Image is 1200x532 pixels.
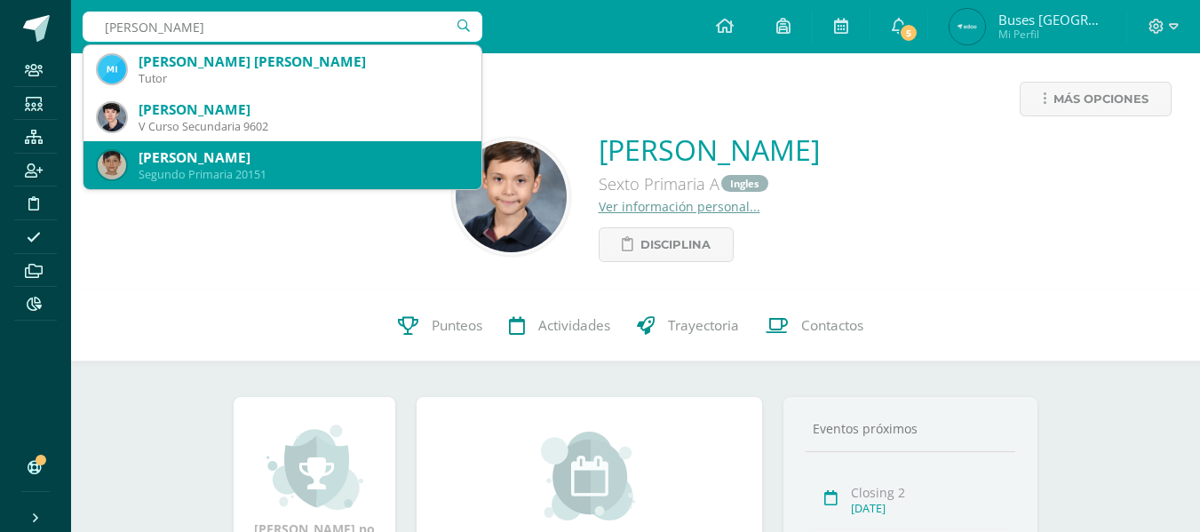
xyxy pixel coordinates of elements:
span: 5 [899,23,918,43]
img: event_small.png [541,432,638,520]
input: Busca un usuario... [83,12,482,42]
div: [PERSON_NAME] [139,148,467,167]
a: Ver información personal... [599,198,760,215]
img: fc6c33b0aa045aa3213aba2fdb094e39.png [950,9,985,44]
span: Contactos [801,317,863,336]
span: Trayectoria [668,317,739,336]
a: Trayectoria [624,290,752,361]
span: Más opciones [1053,83,1148,115]
a: [PERSON_NAME] [599,131,820,169]
span: Actividades [538,317,610,336]
a: Ingles [721,175,768,192]
img: 3d0782c1cb2cf68453d4670180049b8e.png [456,141,567,252]
img: 3595ce80d7f50589a8ff1e0f81a3ecae.png [98,151,126,179]
div: Eventos próximos [806,420,1015,437]
div: [PERSON_NAME] [PERSON_NAME] [139,52,467,71]
span: Disciplina [640,228,711,261]
div: [PERSON_NAME] [139,100,467,119]
img: 88a6d2d160f7c6a2920610e8a7b4ca31.png [98,103,126,131]
div: Tutor [139,71,467,86]
span: Punteos [432,317,482,336]
div: V Curso Secundaria 9602 [139,119,467,134]
img: dbe04b3c36a8076c6c44aff3a8dd97fa.png [98,55,126,83]
div: Closing 2 [851,484,1010,501]
a: Contactos [752,290,877,361]
div: Sexto Primaria A [599,169,820,198]
a: Punteos [385,290,496,361]
span: Mi Perfil [998,27,1105,42]
div: [DATE] [851,501,1010,516]
a: Más opciones [1020,82,1172,116]
img: achievement_small.png [266,423,363,512]
a: Disciplina [599,227,734,262]
a: Actividades [496,290,624,361]
div: Segundo Primaria 20151 [139,167,467,182]
span: Buses [GEOGRAPHIC_DATA] [998,11,1105,28]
